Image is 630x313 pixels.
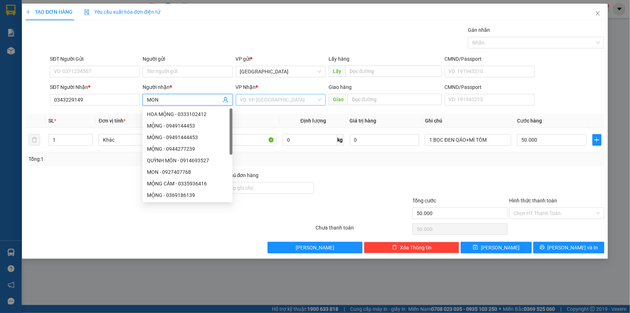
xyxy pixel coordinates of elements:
[223,97,229,103] span: user-add
[300,118,326,124] span: Định lượng
[147,180,228,188] div: MỘNG CẦM - 0335936416
[143,120,233,132] div: MỘNG - 0949144453
[240,66,321,77] span: Sài Gòn
[143,132,233,143] div: MỘNG - 09491444453
[509,198,557,203] label: Hình thức thanh toán
[3,45,125,57] b: GỬI : [GEOGRAPHIC_DATA]
[3,16,138,25] li: 01 [PERSON_NAME]
[143,83,233,91] div: Người nhận
[548,244,598,252] span: [PERSON_NAME] và In
[329,94,348,105] span: Giao
[143,55,233,63] div: Người gửi
[592,134,601,146] button: plus
[329,56,349,62] span: Lấy hàng
[147,168,228,176] div: MON - 0927407768
[29,155,243,163] div: Tổng: 1
[143,189,233,201] div: MỘNG - 0369186139
[103,134,181,145] span: Khác
[468,27,490,33] label: Gán nhãn
[595,10,601,16] span: close
[29,134,40,146] button: delete
[400,244,431,252] span: Xóa Thông tin
[445,83,535,91] div: CMND/Passport
[473,245,478,250] span: save
[337,134,344,146] span: kg
[461,242,532,253] button: save[PERSON_NAME]
[3,25,138,34] li: 02523854854
[348,94,442,105] input: Dọc đường
[147,122,228,130] div: MỘNG - 0949144453
[481,244,520,252] span: [PERSON_NAME]
[533,242,604,253] button: printer[PERSON_NAME] và In
[540,245,545,250] span: printer
[422,114,514,128] th: Ghi chú
[143,143,233,155] div: MỘNG - 0944277239
[350,134,420,146] input: 0
[350,118,377,124] span: Giá trị hàng
[48,118,54,124] span: SL
[42,26,47,32] span: phone
[315,224,412,236] div: Chưa thanh toán
[329,65,345,77] span: Lấy
[345,65,442,77] input: Dọc đường
[191,134,277,146] input: VD: Bàn, Ghế
[143,178,233,189] div: MỘNG CẦM - 0335936416
[143,166,233,178] div: MON - 0927407768
[268,242,363,253] button: [PERSON_NAME]
[50,55,140,63] div: SĐT Người Gửi
[147,156,228,164] div: QUỲNH MÔN - 0914693527
[143,108,233,120] div: HOA MỘNG - 0333102412
[445,55,535,63] div: CMND/Passport
[84,9,90,15] img: icon
[26,9,31,14] span: plus
[99,118,126,124] span: Đơn vị tính
[236,55,326,63] div: VP gửi
[3,3,39,39] img: logo.jpg
[364,242,459,253] button: deleteXóa Thông tin
[588,4,608,24] button: Close
[219,172,259,178] label: Ghi chú đơn hàng
[26,9,73,15] span: TẠO ĐƠN HÀNG
[147,145,228,153] div: MỘNG - 0944277239
[50,83,140,91] div: SĐT Người Nhận
[147,133,228,141] div: MỘNG - 09491444453
[42,17,47,23] span: environment
[143,155,233,166] div: QUỲNH MÔN - 0914693527
[147,191,228,199] div: MỘNG - 0369186139
[593,137,601,143] span: plus
[296,244,334,252] span: [PERSON_NAME]
[412,198,436,203] span: Tổng cước
[84,9,160,15] span: Yêu cầu xuất hóa đơn điện tử
[517,118,542,124] span: Cước hàng
[219,182,314,194] input: Ghi chú đơn hàng
[236,84,256,90] span: VP Nhận
[392,245,397,250] span: delete
[147,110,228,118] div: HOA MỘNG - 0333102412
[42,5,102,14] b: [PERSON_NAME]
[425,134,511,146] input: Ghi Chú
[329,84,352,90] span: Giao hàng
